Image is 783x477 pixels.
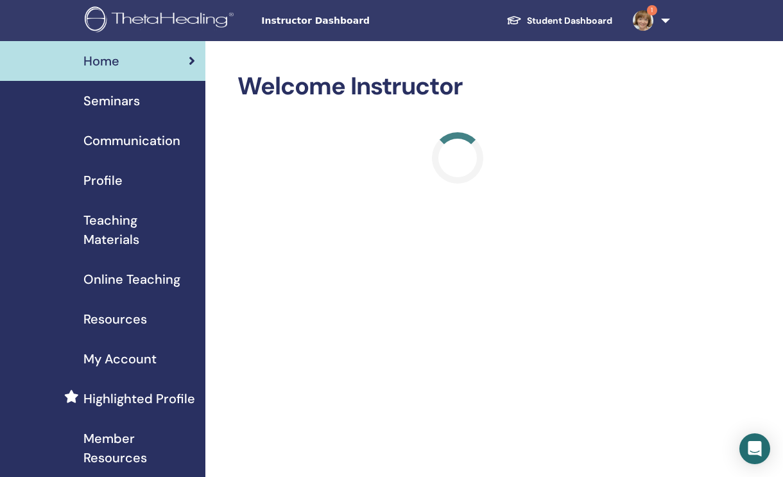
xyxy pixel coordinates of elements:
[83,171,123,190] span: Profile
[83,309,147,329] span: Resources
[83,131,180,150] span: Communication
[83,349,157,369] span: My Account
[237,72,677,101] h2: Welcome Instructor
[83,91,140,110] span: Seminars
[85,6,238,35] img: logo.png
[633,10,653,31] img: default.jpg
[83,270,180,289] span: Online Teaching
[739,433,770,464] div: Open Intercom Messenger
[506,15,522,26] img: graduation-cap-white.svg
[83,51,119,71] span: Home
[647,5,657,15] span: 1
[83,211,195,249] span: Teaching Materials
[83,389,195,408] span: Highlighted Profile
[83,429,195,467] span: Member Resources
[261,14,454,28] span: Instructor Dashboard
[496,9,623,33] a: Student Dashboard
